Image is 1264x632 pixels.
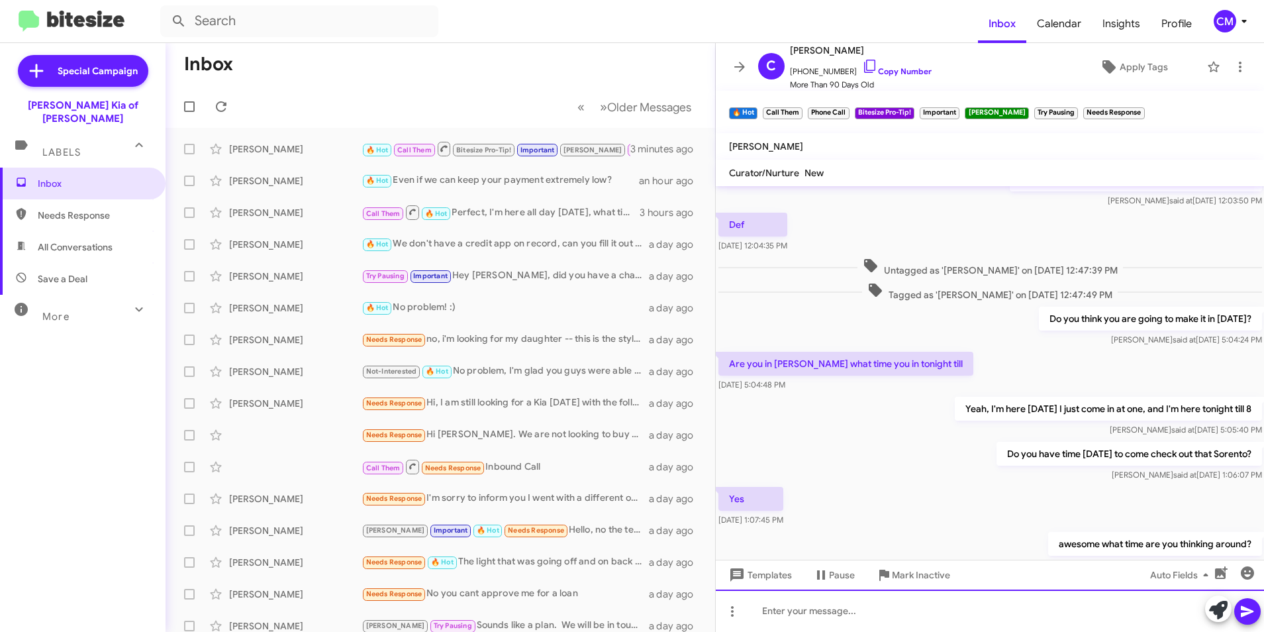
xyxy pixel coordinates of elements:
[425,209,448,218] span: 🔥 Hot
[718,213,787,237] p: Def
[1038,307,1261,331] p: Do you think you are going to make it in [DATE]?
[649,429,705,442] div: a day ago
[829,563,855,587] span: Pause
[729,140,803,152] span: [PERSON_NAME]
[38,177,150,190] span: Inbox
[366,526,425,535] span: [PERSON_NAME]
[362,523,649,538] div: Hello, no the telluride S that might have been in our budget sold.
[362,427,649,443] div: Hi [PERSON_NAME]. We are not looking to buy right now unless one of our older cars decides for us...
[362,586,649,602] div: No you cant approve me for a loan
[520,146,555,154] span: Important
[431,558,454,566] span: 🔥 Hot
[649,460,705,474] div: a day ago
[766,56,776,77] span: C
[1026,5,1092,43] a: Calendar
[649,270,705,283] div: a day ago
[58,64,138,78] span: Special Campaign
[718,515,783,525] span: [DATE] 1:07:45 PM
[1173,470,1196,480] span: said at
[362,395,649,411] div: Hi, I am still looking for a Kia [DATE] with the following config: SX-Prestige Hybrid Exterior: I...
[229,142,362,156] div: [PERSON_NAME]
[366,558,422,566] span: Needs Response
[790,58,932,78] span: [PHONE_NUMBER]
[362,268,649,284] div: Hey [PERSON_NAME], did you have a chance to check out the link I sent you?
[1092,5,1151,43] a: Insights
[366,464,401,472] span: Call Them
[1214,10,1236,32] div: CM
[229,365,362,378] div: [PERSON_NAME]
[229,301,362,315] div: [PERSON_NAME]
[639,174,704,187] div: an hour ago
[38,240,113,254] span: All Conversations
[413,272,448,280] span: Important
[229,174,362,187] div: [PERSON_NAME]
[865,563,961,587] button: Mark Inactive
[366,431,422,439] span: Needs Response
[790,42,932,58] span: [PERSON_NAME]
[808,107,849,119] small: Phone Call
[718,240,787,250] span: [DATE] 12:04:35 PM
[38,272,87,286] span: Save a Deal
[649,492,705,505] div: a day ago
[726,563,792,587] span: Templates
[607,100,691,115] span: Older Messages
[362,332,649,347] div: no, i'm looking for my daughter -- this is the style she wants. I'll keep looking, thank you
[366,367,417,376] span: Not-Interested
[563,146,622,154] span: [PERSON_NAME]
[862,282,1118,301] span: Tagged as '[PERSON_NAME]' on [DATE] 12:47:49 PM
[366,240,389,248] span: 🔥 Hot
[366,209,401,218] span: Call Them
[802,563,865,587] button: Pause
[1169,195,1192,205] span: said at
[1083,107,1144,119] small: Needs Response
[366,621,425,630] span: [PERSON_NAME]
[434,526,468,535] span: Important
[649,556,705,569] div: a day ago
[229,492,362,505] div: [PERSON_NAME]
[38,209,150,222] span: Needs Response
[600,99,607,115] span: »
[508,526,564,535] span: Needs Response
[649,365,705,378] div: a day ago
[366,146,389,154] span: 🔥 Hot
[729,107,757,119] small: 🔥 Hot
[577,99,585,115] span: «
[366,399,422,407] span: Needs Response
[456,146,511,154] span: Bitesize Pro-Tip!
[366,272,405,280] span: Try Pausing
[229,556,362,569] div: [PERSON_NAME]
[362,458,649,475] div: Inbound Call
[366,303,389,312] span: 🔥 Hot
[978,5,1026,43] span: Inbox
[362,300,649,315] div: No problem! :)
[160,5,438,37] input: Search
[184,54,233,75] h1: Inbox
[569,93,593,121] button: Previous
[229,238,362,251] div: [PERSON_NAME]
[855,107,914,119] small: Bitesize Pro-Tip!
[362,364,649,379] div: No problem, I'm glad you guys were able to connect, I'll put notes in my system about that. :) Ha...
[229,397,362,410] div: [PERSON_NAME]
[1034,107,1078,119] small: Try Pausing
[362,554,649,570] div: The light that was going off and on back to normal. If it happens again I'll call for another app...
[649,524,705,537] div: a day ago
[362,204,640,221] div: Perfect, I'm here all day [DATE], what time works for you? I'll make sure the appraisal manager i...
[229,524,362,537] div: [PERSON_NAME]
[366,494,422,503] span: Needs Response
[425,464,481,472] span: Needs Response
[1107,195,1261,205] span: [PERSON_NAME] [DATE] 12:03:50 PM
[1110,335,1261,344] span: [PERSON_NAME] [DATE] 5:04:24 PM
[477,526,499,535] span: 🔥 Hot
[763,107,802,119] small: Call Them
[1151,5,1202,43] a: Profile
[366,335,422,344] span: Needs Response
[426,367,448,376] span: 🔥 Hot
[649,238,705,251] div: a day ago
[592,93,699,121] button: Next
[790,78,932,91] span: More Than 90 Days Old
[857,258,1122,277] span: Untagged as '[PERSON_NAME]' on [DATE] 12:47:39 PM
[42,146,81,158] span: Labels
[640,206,704,219] div: 3 hours ago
